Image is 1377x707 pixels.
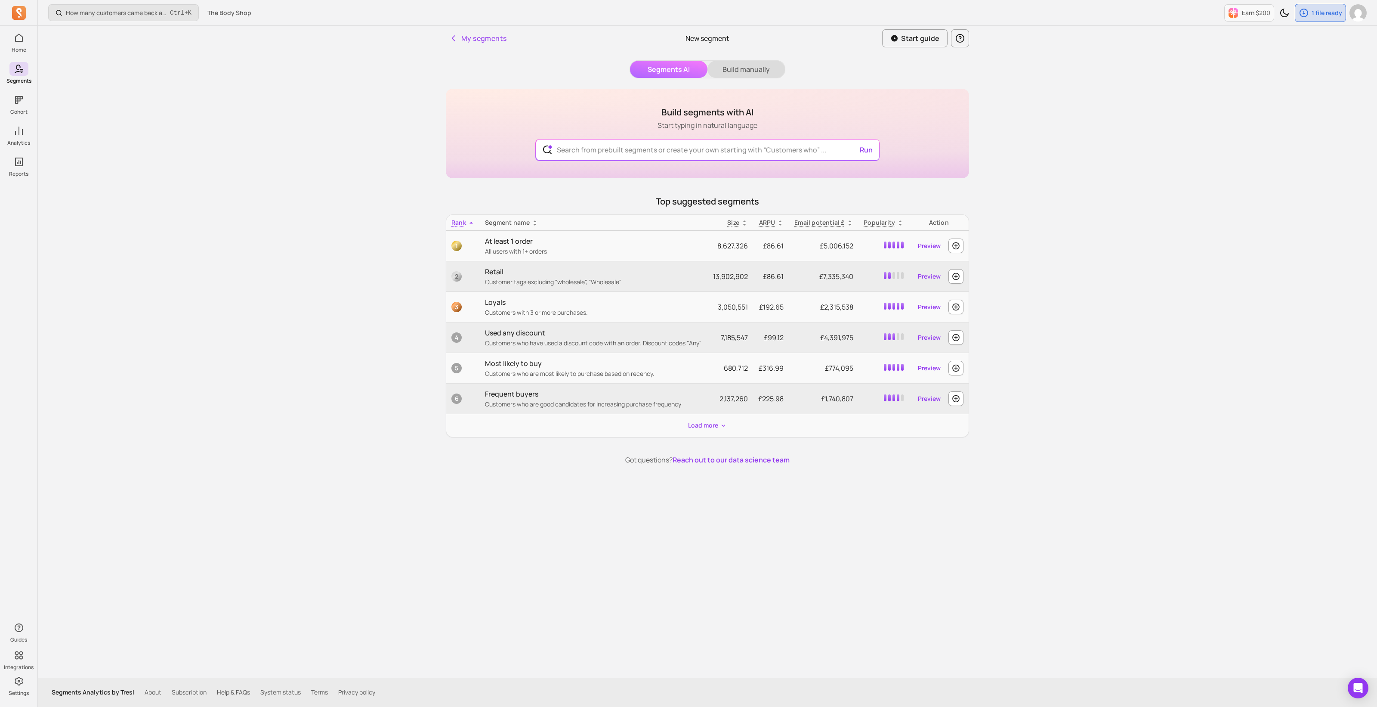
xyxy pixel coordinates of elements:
[1312,9,1342,17] p: 1 file ready
[1276,4,1293,22] button: Toggle dark mode
[764,333,784,342] span: £99.12
[172,688,207,697] a: Subscription
[724,363,748,373] span: 680,712
[914,391,944,406] a: Preview
[820,333,853,342] span: £4,391,975
[685,418,730,434] button: Load more
[763,272,784,281] span: £86.61
[727,218,739,226] span: Size
[7,140,30,146] p: Analytics
[145,688,161,697] a: About
[856,141,876,158] button: Run
[52,688,134,697] p: Segments Analytics by Tresl
[485,328,702,338] p: Used any discount
[451,332,462,343] span: 4
[9,171,28,177] p: Reports
[451,302,462,312] span: 3
[485,297,702,307] p: Loyals
[451,394,462,404] span: 6
[485,236,702,246] p: At least 1 order
[207,9,251,17] span: The Body Shop
[719,394,748,403] span: 2,137,260
[1349,4,1367,22] img: avatar
[338,688,375,697] a: Privacy policy
[451,218,466,226] span: Rank
[718,302,748,312] span: 3,050,551
[759,363,784,373] span: £316.99
[882,29,948,47] button: Start guide
[4,664,34,671] p: Integrations
[658,106,757,118] h1: Build segments with AI
[485,218,702,227] div: Segment name
[217,688,250,697] a: Help & FAQs
[763,241,784,251] span: £86.61
[485,247,702,256] p: All users with 1+ orders
[6,78,31,84] p: Segments
[914,299,944,315] a: Preview
[485,339,702,347] p: Customers who have used a discount code with an order. Discount codes "Any"
[820,241,853,251] span: £5,006,152
[721,333,748,342] span: 7,185,547
[821,394,853,403] span: £1,740,807
[707,61,785,78] button: Build manually
[1224,4,1274,22] button: Earn $200
[673,455,790,465] button: Reach out to our data science team
[9,619,28,645] button: Guides
[759,218,775,227] p: ARPU
[485,400,702,409] p: Customers who are good candidates for increasing purchase frequency
[658,120,757,130] p: Start typing in natural language
[717,241,748,251] span: 8,627,326
[485,308,702,317] p: Customers with 3 or more purchases.
[914,238,944,254] a: Preview
[9,690,29,697] p: Settings
[914,218,963,227] div: Action
[485,278,702,286] p: Customer tags excluding "wholesale", "Wholesale"
[630,61,707,78] button: Segments AI
[1295,4,1346,22] button: 1 file ready
[202,5,256,21] button: The Body Shop
[10,636,27,643] p: Guides
[48,4,199,21] button: How many customers came back and made another purchase?Ctrl+K
[446,30,510,47] button: My segments
[819,272,853,281] span: £7,335,340
[446,455,969,465] p: Got questions?
[794,218,845,227] p: Email potential £
[170,9,185,17] kbd: Ctrl
[485,369,702,378] p: Customers who are most likely to purchase based on recency.
[820,302,853,312] span: £2,315,538
[451,241,462,251] span: 1
[914,330,944,345] a: Preview
[550,140,865,160] input: Search from prebuilt segments or create your own starting with “Customers who” ...
[66,9,167,17] p: How many customers came back and made another purchase?
[10,109,28,115] p: Cohort
[1242,9,1270,17] p: Earn $200
[260,688,301,697] a: System status
[451,363,462,373] span: 5
[685,33,729,43] p: New segment
[825,363,853,373] span: £774,095
[485,267,702,277] p: Retail
[311,688,328,697] a: Terms
[451,271,462,282] span: 2
[485,389,702,399] p: Frequent buyers
[914,360,944,376] a: Preview
[901,33,939,43] p: Start guide
[914,269,944,284] a: Preview
[170,8,191,17] span: +
[759,302,784,312] span: £192.65
[864,218,895,227] p: Popularity
[485,358,702,369] p: Most likely to buy
[12,47,26,53] p: Home
[713,272,748,281] span: 13,902,902
[758,394,784,403] span: £225.98
[1348,678,1368,698] div: Open Intercom Messenger
[446,195,969,208] p: Top suggested segments
[188,9,191,16] kbd: K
